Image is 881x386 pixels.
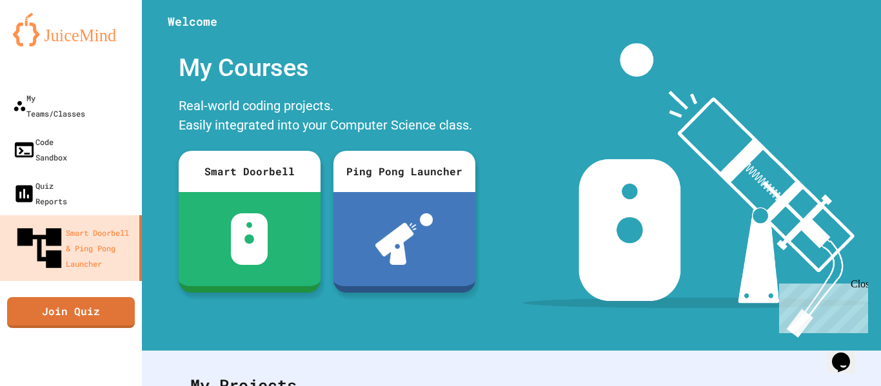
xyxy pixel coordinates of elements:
div: My Teams/Classes [13,90,85,121]
div: Ping Pong Launcher [333,151,475,192]
div: Code Sandbox [13,134,67,165]
img: banner-image-my-projects.png [523,43,869,338]
div: Real-world coding projects. Easily integrated into your Computer Science class. [172,93,482,141]
iframe: chat widget [774,278,868,333]
iframe: chat widget [827,334,868,373]
div: My Courses [172,43,482,93]
img: ppl-with-ball.png [375,213,433,265]
img: sdb-white.svg [231,213,268,265]
img: logo-orange.svg [13,13,129,46]
div: Chat with us now!Close [5,5,89,82]
div: Smart Doorbell [179,151,321,192]
div: Quiz Reports [13,178,67,209]
a: Join Quiz [7,297,135,328]
div: Smart Doorbell & Ping Pong Launcher [13,222,134,275]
